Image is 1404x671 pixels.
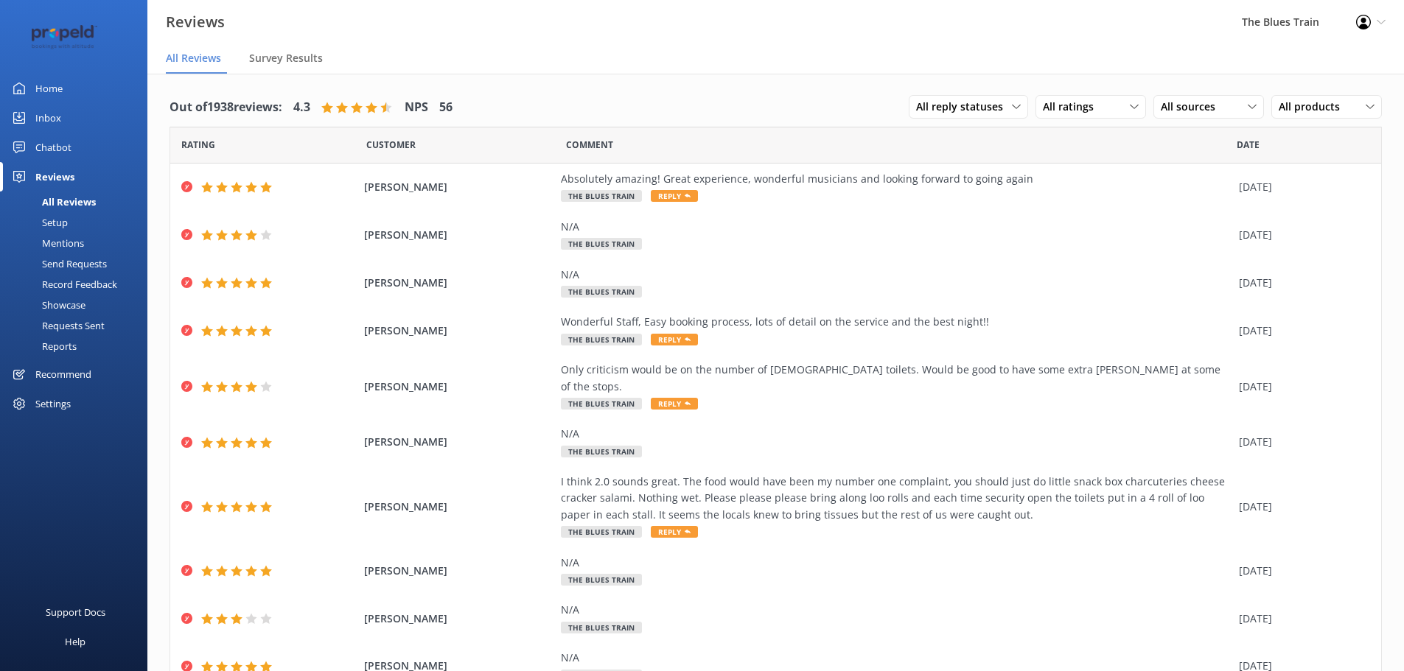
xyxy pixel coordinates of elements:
[9,233,84,253] div: Mentions
[9,295,85,315] div: Showcase
[35,74,63,103] div: Home
[561,526,642,538] span: The Blues Train
[9,212,147,233] a: Setup
[651,398,698,410] span: Reply
[364,323,554,339] span: [PERSON_NAME]
[166,51,221,66] span: All Reviews
[561,267,1232,283] div: N/A
[9,192,96,212] div: All Reviews
[1239,379,1363,395] div: [DATE]
[9,274,147,295] a: Record Feedback
[46,597,105,627] div: Support Docs
[561,474,1232,523] div: I think 2.0 sounds great. The food would have been my number one complaint, you should just do li...
[9,315,105,336] div: Requests Sent
[561,190,642,202] span: The Blues Train
[9,336,77,356] div: Reports
[35,103,61,133] div: Inbox
[166,10,225,34] h3: Reviews
[364,434,554,450] span: [PERSON_NAME]
[561,426,1232,442] div: N/A
[9,233,147,253] a: Mentions
[1237,138,1260,152] span: Date
[561,171,1232,187] div: Absolutely amazing! Great experience, wonderful musicians and looking forward to going again
[9,192,147,212] a: All Reviews
[9,336,147,356] a: Reports
[651,334,698,345] span: Reply
[1161,99,1224,115] span: All sources
[439,98,453,117] h4: 56
[249,51,323,66] span: Survey Results
[1239,179,1363,195] div: [DATE]
[22,25,107,49] img: 12-1677471078.png
[1279,99,1349,115] span: All products
[35,133,71,162] div: Chatbot
[364,611,554,627] span: [PERSON_NAME]
[1043,99,1103,115] span: All ratings
[561,555,1232,571] div: N/A
[561,334,642,345] span: The Blues Train
[9,253,147,274] a: Send Requests
[561,238,642,250] span: The Blues Train
[566,138,613,152] span: Question
[9,295,147,315] a: Showcase
[364,499,554,515] span: [PERSON_NAME]
[364,227,554,243] span: [PERSON_NAME]
[1239,275,1363,291] div: [DATE]
[35,162,74,192] div: Reviews
[65,627,85,656] div: Help
[1239,499,1363,515] div: [DATE]
[561,622,642,633] span: The Blues Train
[9,274,117,295] div: Record Feedback
[1239,323,1363,339] div: [DATE]
[561,650,1232,666] div: N/A
[561,398,642,410] span: The Blues Train
[405,98,428,117] h4: NPS
[364,275,554,291] span: [PERSON_NAME]
[561,574,642,586] span: The Blues Train
[364,563,554,579] span: [PERSON_NAME]
[1239,434,1363,450] div: [DATE]
[561,446,642,457] span: The Blues Train
[364,379,554,395] span: [PERSON_NAME]
[561,602,1232,618] div: N/A
[651,526,698,538] span: Reply
[9,315,147,336] a: Requests Sent
[916,99,1012,115] span: All reply statuses
[561,314,1232,330] div: Wonderful Staff, Easy booking process, lots of detail on the service and the best night!!
[561,286,642,298] span: The Blues Train
[9,212,68,233] div: Setup
[35,359,91,389] div: Recommend
[1239,611,1363,627] div: [DATE]
[364,179,554,195] span: [PERSON_NAME]
[9,253,107,274] div: Send Requests
[1239,227,1363,243] div: [DATE]
[651,190,698,202] span: Reply
[170,98,282,117] h4: Out of 1938 reviews:
[366,138,416,152] span: Date
[181,138,215,152] span: Date
[561,219,1232,235] div: N/A
[293,98,310,117] h4: 4.3
[561,362,1232,395] div: Only criticism would be on the number of [DEMOGRAPHIC_DATA] toilets. Would be good to have some e...
[35,389,71,418] div: Settings
[1239,563,1363,579] div: [DATE]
